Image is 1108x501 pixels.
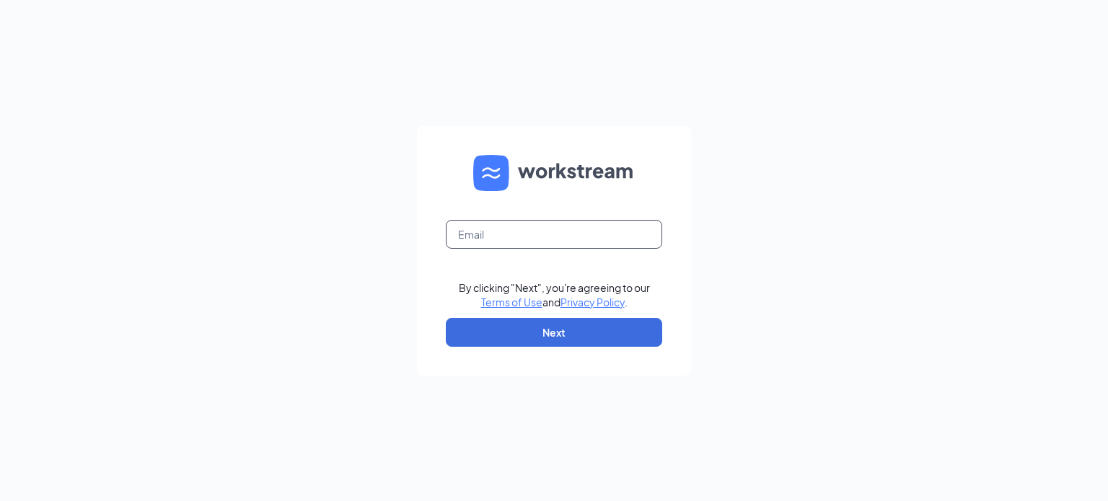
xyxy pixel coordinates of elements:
[560,296,625,309] a: Privacy Policy
[446,220,662,249] input: Email
[481,296,542,309] a: Terms of Use
[473,155,635,191] img: WS logo and Workstream text
[446,318,662,347] button: Next
[459,280,650,309] div: By clicking "Next", you're agreeing to our and .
